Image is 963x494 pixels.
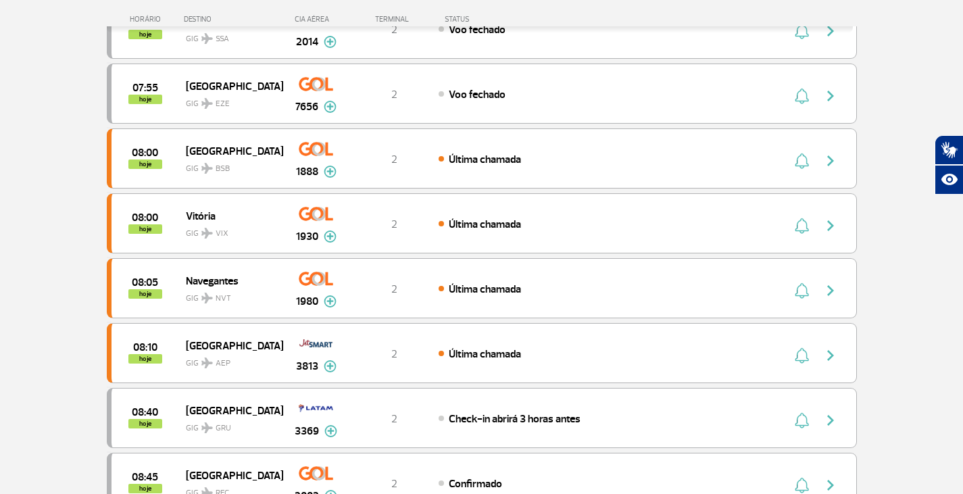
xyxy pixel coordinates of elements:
span: NVT [216,293,231,305]
img: destiny_airplane.svg [201,33,213,44]
span: 2 [391,347,397,361]
span: 2014 [296,34,318,50]
span: 2 [391,23,397,36]
span: BSB [216,163,230,175]
span: 2 [391,477,397,491]
span: Última chamada [449,218,521,231]
span: [GEOGRAPHIC_DATA] [186,77,272,95]
span: hoje [128,289,162,299]
img: seta-direita-painel-voo.svg [822,153,839,169]
img: mais-info-painel-voo.svg [324,295,337,307]
img: seta-direita-painel-voo.svg [822,88,839,104]
span: Vitória [186,207,272,224]
span: Check-in abrirá 3 horas antes [449,412,581,426]
span: GIG [186,155,272,175]
img: destiny_airplane.svg [201,98,213,109]
span: GRU [216,422,231,435]
span: Última chamada [449,347,521,361]
span: 7656 [295,99,318,115]
div: TERMINAL [350,15,438,24]
img: mais-info-painel-voo.svg [324,425,337,437]
span: GIG [186,91,272,110]
span: Voo fechado [449,88,505,101]
span: hoje [128,95,162,104]
span: 1930 [296,228,318,245]
img: mais-info-painel-voo.svg [324,166,337,178]
span: 2025-08-25 08:10:00 [133,343,157,352]
img: seta-direita-painel-voo.svg [822,412,839,428]
button: Abrir tradutor de língua de sinais. [935,135,963,165]
span: 2025-08-25 08:00:00 [132,148,158,157]
img: sino-painel-voo.svg [795,153,809,169]
span: GIG [186,285,272,305]
span: GIG [186,26,272,45]
span: Voo fechado [449,23,505,36]
img: mais-info-painel-voo.svg [324,36,337,48]
span: Última chamada [449,153,521,166]
img: mais-info-painel-voo.svg [324,360,337,372]
span: 2025-08-25 08:00:00 [132,213,158,222]
img: destiny_airplane.svg [201,163,213,174]
span: 2025-08-25 07:55:00 [132,83,158,93]
img: sino-painel-voo.svg [795,347,809,364]
img: seta-direita-painel-voo.svg [822,347,839,364]
img: sino-painel-voo.svg [795,412,809,428]
img: seta-direita-painel-voo.svg [822,282,839,299]
span: [GEOGRAPHIC_DATA] [186,401,272,419]
img: destiny_airplane.svg [201,422,213,433]
span: GIG [186,415,272,435]
span: Navegantes [186,272,272,289]
img: mais-info-painel-voo.svg [324,230,337,243]
span: 2 [391,153,397,166]
img: seta-direita-painel-voo.svg [822,477,839,493]
span: EZE [216,98,230,110]
img: sino-painel-voo.svg [795,218,809,234]
span: 2025-08-25 08:45:00 [132,472,158,482]
img: sino-painel-voo.svg [795,88,809,104]
div: CIA AÉREA [282,15,350,24]
span: hoje [128,484,162,493]
span: GIG [186,220,272,240]
img: destiny_airplane.svg [201,357,213,368]
span: 2025-08-25 08:05:00 [132,278,158,287]
span: 2 [391,282,397,296]
span: [GEOGRAPHIC_DATA] [186,337,272,354]
span: 2 [391,218,397,231]
span: 2 [391,412,397,426]
span: 3813 [296,358,318,374]
span: VIX [216,228,228,240]
img: sino-painel-voo.svg [795,477,809,493]
span: 1980 [296,293,318,310]
span: AEP [216,357,230,370]
span: SSA [216,33,229,45]
span: Última chamada [449,282,521,296]
img: mais-info-painel-voo.svg [324,101,337,113]
span: hoje [128,159,162,169]
button: Abrir recursos assistivos. [935,165,963,195]
div: Plugin de acessibilidade da Hand Talk. [935,135,963,195]
span: GIG [186,350,272,370]
span: hoje [128,30,162,39]
div: HORÁRIO [111,15,184,24]
span: 3369 [295,423,319,439]
span: 1888 [296,164,318,180]
span: hoje [128,354,162,364]
span: [GEOGRAPHIC_DATA] [186,142,272,159]
span: Confirmado [449,477,502,491]
img: destiny_airplane.svg [201,228,213,239]
span: hoje [128,224,162,234]
div: STATUS [438,15,548,24]
span: 2 [391,88,397,101]
img: sino-painel-voo.svg [795,282,809,299]
span: [GEOGRAPHIC_DATA] [186,466,272,484]
img: destiny_airplane.svg [201,293,213,303]
span: 2025-08-25 08:40:00 [132,407,158,417]
div: DESTINO [184,15,282,24]
span: hoje [128,419,162,428]
img: seta-direita-painel-voo.svg [822,218,839,234]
